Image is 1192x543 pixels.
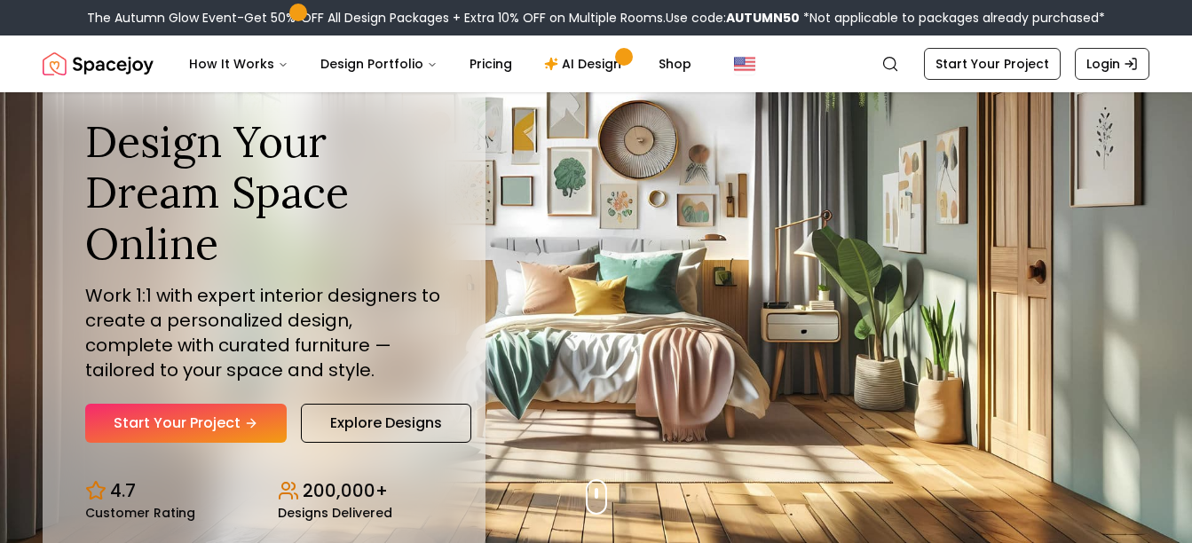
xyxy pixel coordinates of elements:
nav: Global [43,35,1149,92]
small: Designs Delivered [278,507,392,519]
b: AUTUMN50 [726,9,800,27]
img: United States [734,53,755,75]
button: How It Works [175,46,303,82]
small: Customer Rating [85,507,195,519]
div: Design stats [85,464,443,519]
div: The Autumn Glow Event-Get 50% OFF All Design Packages + Extra 10% OFF on Multiple Rooms. [87,9,1105,27]
a: AI Design [530,46,641,82]
p: Work 1:1 with expert interior designers to create a personalized design, complete with curated fu... [85,283,443,382]
p: 200,000+ [303,478,388,503]
h1: Design Your Dream Space Online [85,116,443,270]
nav: Main [175,46,706,82]
button: Design Portfolio [306,46,452,82]
a: Start Your Project [924,48,1061,80]
a: Shop [644,46,706,82]
span: Use code: [666,9,800,27]
a: Login [1075,48,1149,80]
a: Start Your Project [85,404,287,443]
p: 4.7 [110,478,136,503]
a: Pricing [455,46,526,82]
span: *Not applicable to packages already purchased* [800,9,1105,27]
img: Spacejoy Logo [43,46,154,82]
a: Spacejoy [43,46,154,82]
a: Explore Designs [301,404,471,443]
